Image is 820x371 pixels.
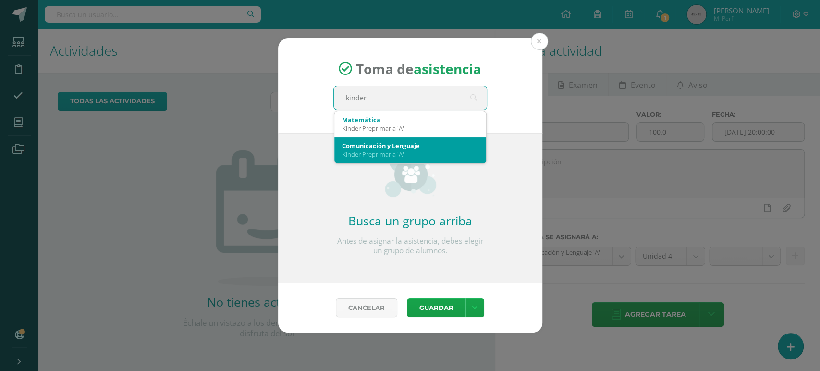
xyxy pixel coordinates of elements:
[336,298,397,317] a: Cancelar
[356,60,481,78] span: Toma de
[333,236,487,256] p: Antes de asignar la asistencia, debes elegir un grupo de alumnos.
[342,141,478,150] div: Comunicación y Lenguaje
[333,212,487,229] h2: Busca un grupo arriba
[407,298,465,317] button: Guardar
[342,115,478,124] div: Matemática
[384,149,436,197] img: groups_small.png
[342,124,478,133] div: Kinder Preprimaria 'A'
[342,150,478,159] div: Kinder Preprimaria 'A'
[531,33,548,50] button: Close (Esc)
[414,60,481,78] strong: asistencia
[334,86,487,110] input: Busca un grado o sección aquí...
